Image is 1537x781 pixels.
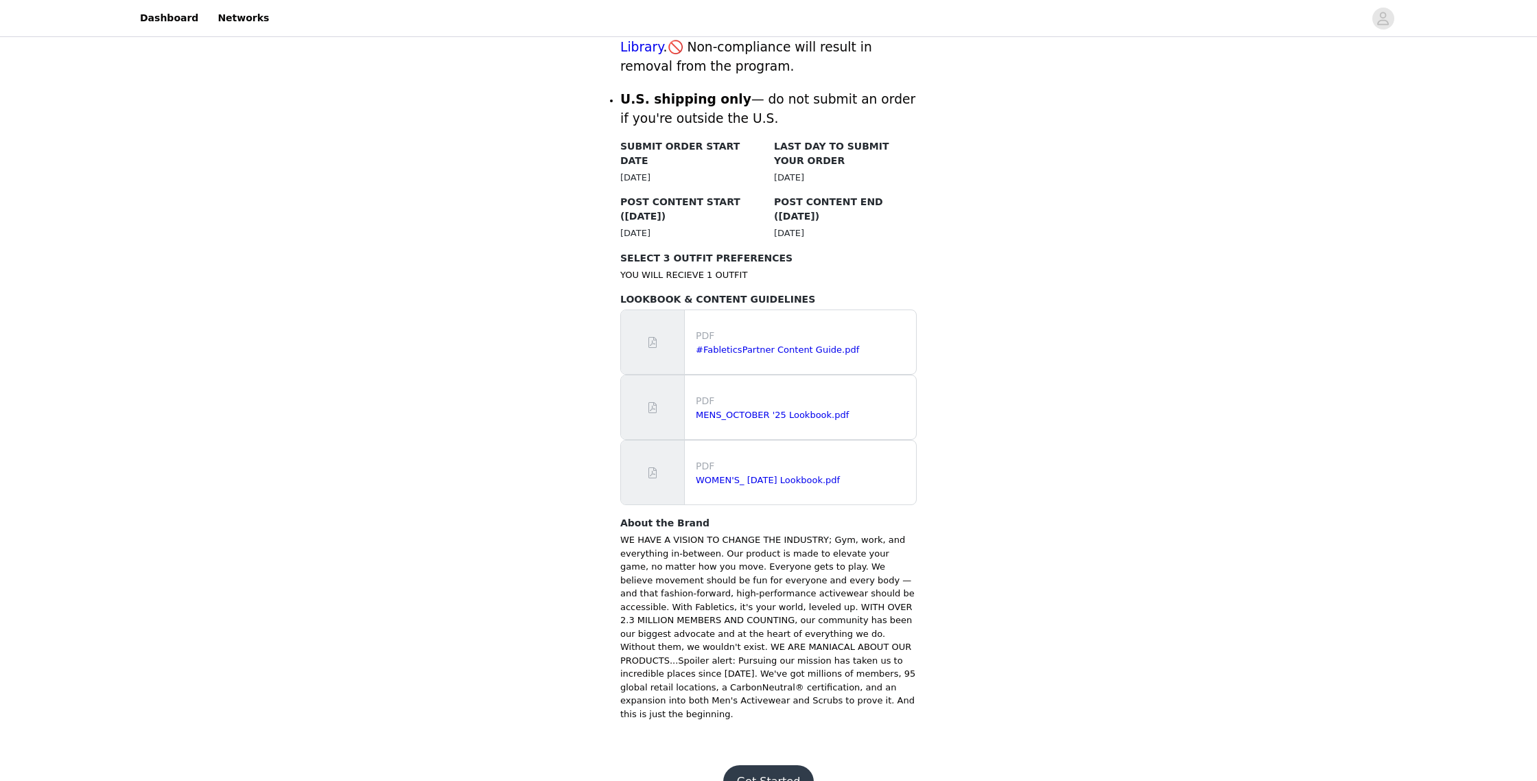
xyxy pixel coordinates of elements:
a: #FableticsPartner Content Guide.pdf [696,345,859,355]
h4: About the Brand [620,516,917,531]
h4: LAST DAY TO SUBMIT YOUR ORDER [774,139,917,168]
span: 🚫 Non-compliance will result in removal from the program. [620,40,872,73]
a: MENS_OCTOBER '25 Lookbook.pdf [696,410,849,420]
strong: U.S. shipping only [620,92,751,106]
a: Networks [209,3,277,34]
div: [DATE] [774,226,917,240]
div: [DATE] [620,226,763,240]
h4: SUBMIT ORDER START DATE [620,139,763,168]
div: [DATE] [774,171,917,185]
h4: POST CONTENT END ([DATE]) [774,195,917,224]
p: YOU WILL RECIEVE 1 OUTFIT [620,268,917,282]
a: WOMEN'S_ [DATE] Lookbook.pdf [696,475,840,485]
p: WE HAVE A VISION TO CHANGE THE INDUSTRY; Gym, work, and everything in-between. Our product is mad... [620,533,917,721]
div: [DATE] [620,171,763,185]
p: PDF [696,329,911,343]
h4: POST CONTENT START ([DATE]) [620,195,763,224]
h4: LOOKBOOK & CONTENT GUIDELINES [620,292,917,307]
div: avatar [1376,8,1389,30]
p: PDF [696,459,911,474]
span: — do not submit an order if you're outside the U.S. [620,92,915,126]
p: PDF [696,394,911,408]
h4: SELECT 3 OUTFIT PREFERENCES [620,251,917,266]
a: Dashboard [132,3,207,34]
